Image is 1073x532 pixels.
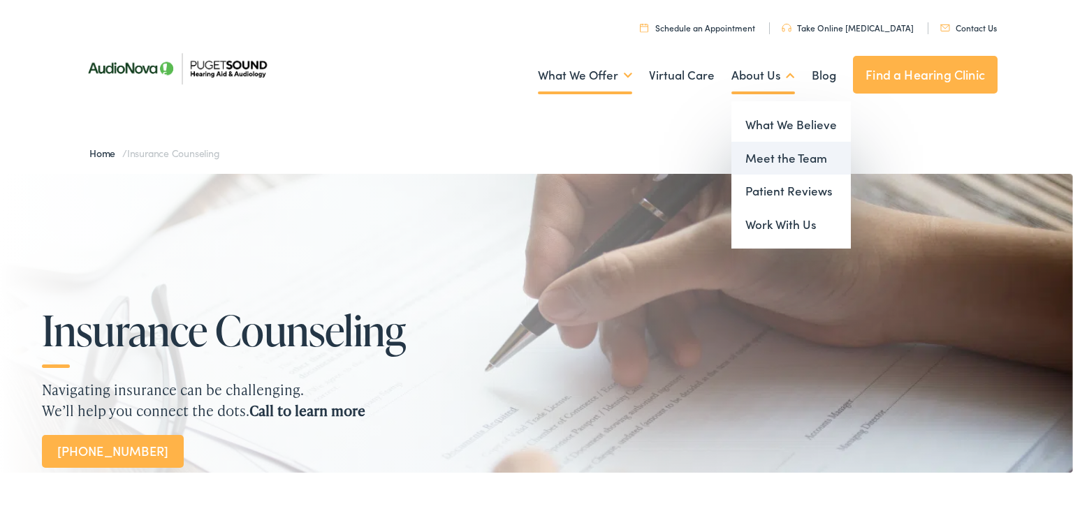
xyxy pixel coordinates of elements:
a: Take Online [MEDICAL_DATA] [782,22,914,34]
h1: Insurance Counseling [42,307,433,353]
a: Home [89,146,122,160]
img: utility icon [782,24,791,32]
a: [PHONE_NUMBER] [42,435,184,468]
img: utility icon [640,23,648,32]
a: What We Believe [731,108,851,142]
a: Blog [812,50,836,101]
img: utility icon [940,24,950,31]
a: About Us [731,50,795,101]
a: Contact Us [940,22,997,34]
a: Work With Us [731,208,851,242]
a: What We Offer [538,50,632,101]
p: Navigating insurance can be challenging. We’ll help you connect the dots. [42,379,1031,421]
span: Insurance Counseling [127,146,220,160]
a: Meet the Team [731,142,851,175]
a: Patient Reviews [731,175,851,208]
a: Find a Hearing Clinic [853,56,998,94]
strong: Call to learn more [249,401,365,420]
span: / [89,146,220,160]
a: Virtual Care [649,50,715,101]
a: Schedule an Appointment [640,22,755,34]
